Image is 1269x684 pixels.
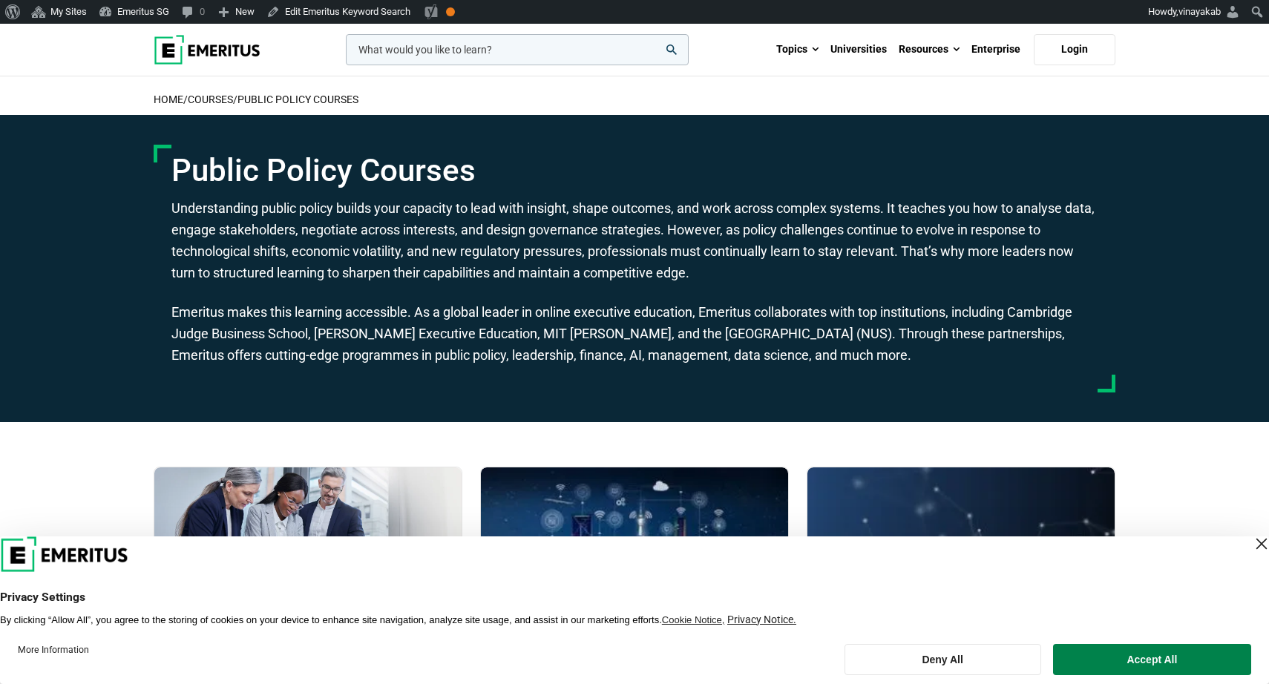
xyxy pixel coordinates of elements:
[154,93,183,105] a: home
[893,24,965,76] a: Resources
[154,467,462,616] img: Driving Strategic Innovation: Leading Complex Initiatives for Impact | Online Digital Transformat...
[237,93,358,105] a: Public Policy Courses
[188,93,233,105] a: COURSES
[770,24,824,76] a: Topics
[807,467,1115,616] img: Building Financial Acumen for Non-Financial Managers | Online Finance Course
[446,7,455,16] div: OK
[171,198,1098,283] p: Understanding public policy builds your capacity to lead with insight, shape outcomes, and work a...
[1178,6,1221,17] span: vinayakab
[824,24,893,76] a: Universities
[346,34,689,65] input: woocommerce-product-search-field-0
[481,467,788,616] img: Digital Transformation: Leading People, Data & Technology | Online Strategy and Innovation Course
[171,302,1098,366] p: Emeritus makes this learning accessible. As a global leader in online executive education, Emerit...
[1034,34,1115,65] a: Login
[171,152,1098,189] h1: Public Policy Courses
[154,84,1115,115] h2: / /
[965,24,1026,76] a: Enterprise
